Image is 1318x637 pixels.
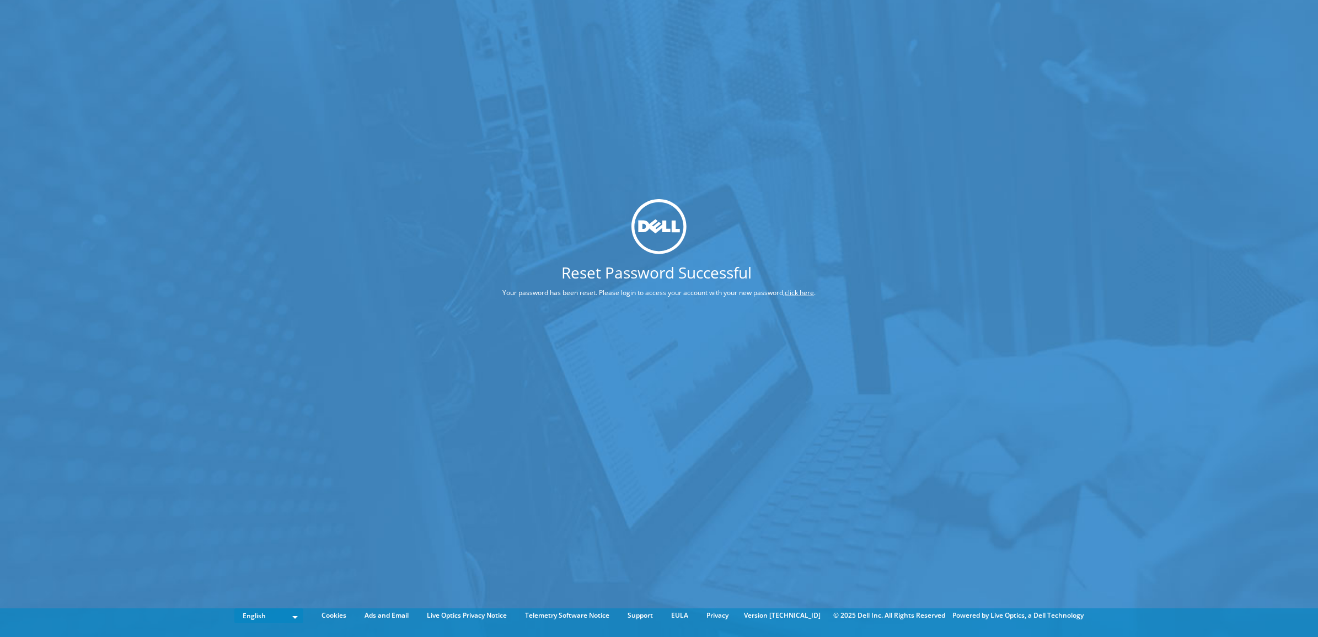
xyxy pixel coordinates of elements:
a: Telemetry Software Notice [517,609,618,622]
a: Privacy [698,609,737,622]
li: Powered by Live Optics, a Dell Technology [952,609,1084,622]
li: Version [TECHNICAL_ID] [738,609,826,622]
p: Your password has been reset. Please login to access your account with your new password, . [461,287,857,299]
a: click here [785,288,814,297]
a: Ads and Email [356,609,417,622]
a: Support [619,609,661,622]
li: © 2025 Dell Inc. All Rights Reserved [828,609,951,622]
h1: Reset Password Successful [461,265,851,280]
a: Live Optics Privacy Notice [419,609,515,622]
a: EULA [663,609,696,622]
a: Cookies [313,609,355,622]
img: dell_svg_logo.svg [631,199,687,254]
